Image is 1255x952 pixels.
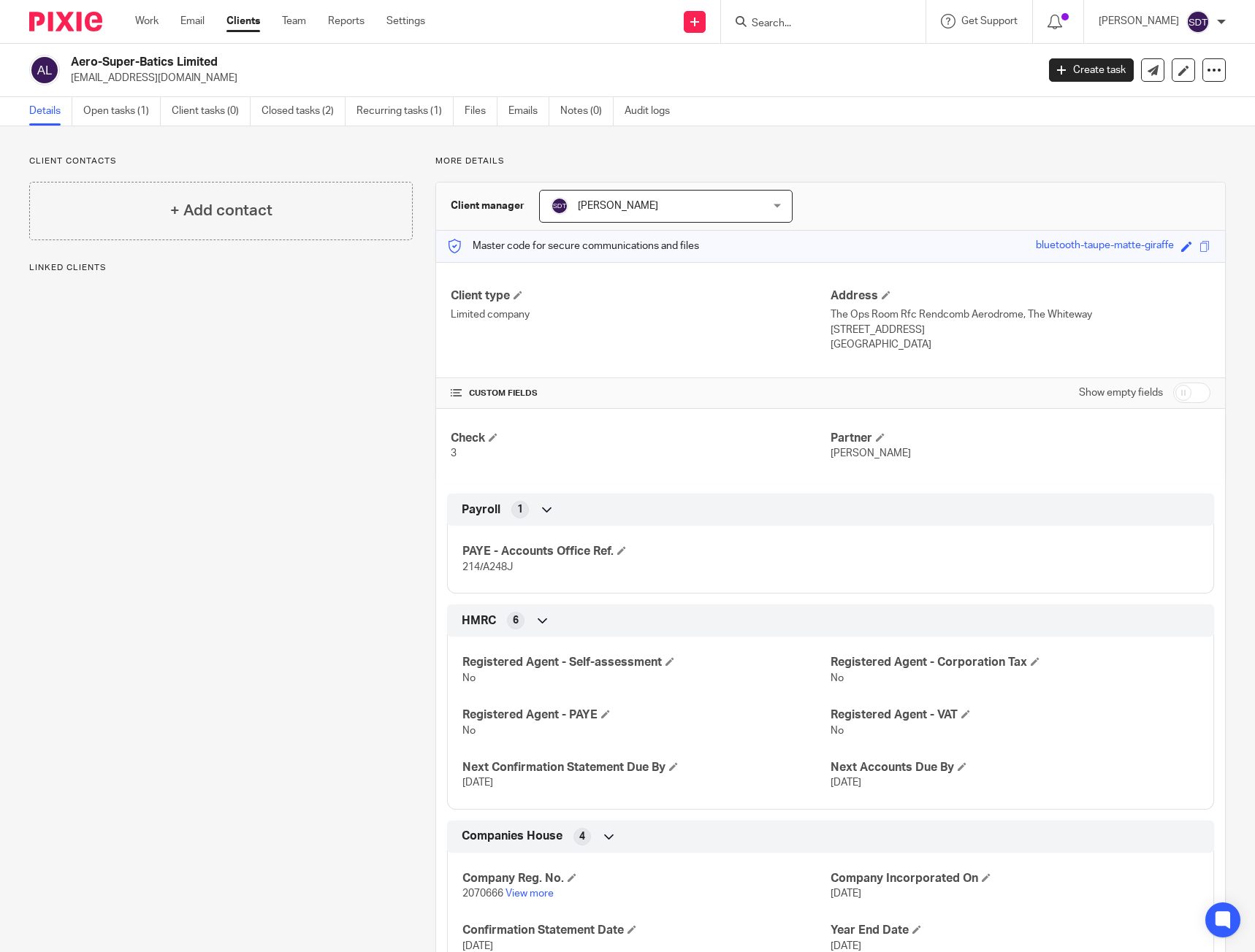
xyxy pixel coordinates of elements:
a: Reports [328,14,365,28]
a: Emails [508,97,549,126]
a: Work [135,14,159,28]
h4: Registered Agent - Self-assessment [462,655,831,670]
span: Get Support [961,16,1018,26]
h3: Client manager [451,199,524,213]
h4: Next Confirmation Statement Due By [462,760,831,775]
h4: Check [451,431,831,446]
h4: Client type [451,288,831,304]
a: Settings [386,14,425,28]
h4: PAYE - Accounts Office Ref. [462,544,831,559]
span: 6 [513,613,519,628]
a: Email [180,14,205,28]
p: Limited company [451,307,831,322]
p: [GEOGRAPHIC_DATA] [831,337,1210,352]
p: The Ops Room Rfc Rendcomb Aerodrome, The Whiteway [831,307,1210,322]
h2: Aero-Super-Batics Limited [71,55,836,70]
p: More details [435,156,1226,167]
span: 1 [517,502,523,517]
h4: Partner [831,431,1210,446]
a: Open tasks (1) [83,97,161,126]
span: Payroll [462,502,500,518]
h4: + Add contact [170,199,272,222]
h4: CUSTOM FIELDS [451,388,831,399]
h4: Next Accounts Due By [831,760,1199,775]
a: Notes (0) [560,97,614,126]
a: Recurring tasks (1) [356,97,454,126]
h4: Company Incorporated On [831,871,1199,886]
span: [PERSON_NAME] [831,448,911,458]
h4: Address [831,288,1210,304]
img: svg%3E [551,197,568,215]
a: View more [506,888,554,899]
a: Client tasks (0) [172,97,251,126]
span: [PERSON_NAME] [578,201,658,211]
img: Pixie [29,12,102,31]
span: 214/A248J [462,562,513,572]
input: Search [750,18,882,31]
span: [DATE] [831,941,861,951]
h4: Year End Date [831,923,1199,938]
h4: Registered Agent - Corporation Tax [831,655,1199,670]
p: Master code for secure communications and files [447,239,699,253]
p: [EMAIL_ADDRESS][DOMAIN_NAME] [71,71,1027,85]
p: [PERSON_NAME] [1099,14,1179,28]
a: Create task [1049,58,1134,82]
span: [DATE] [462,941,493,951]
h4: Confirmation Statement Date [462,923,831,938]
span: No [831,726,844,736]
h4: Registered Agent - VAT [831,707,1199,723]
a: Audit logs [625,97,681,126]
span: [DATE] [462,778,493,788]
span: [DATE] [831,888,861,899]
p: [STREET_ADDRESS] [831,323,1210,337]
span: No [462,726,476,736]
img: svg%3E [29,55,60,85]
span: No [831,673,844,683]
span: No [462,673,476,683]
span: 2070666 [462,888,503,899]
span: Companies House [462,829,562,844]
h4: Company Reg. No. [462,871,831,886]
span: HMRC [462,613,496,629]
a: Team [282,14,306,28]
img: svg%3E [1186,10,1210,34]
a: Details [29,97,72,126]
div: bluetooth-taupe-matte-giraffe [1036,238,1174,255]
span: [DATE] [831,778,861,788]
span: 3 [451,448,457,458]
span: 4 [579,829,585,844]
a: Files [465,97,497,126]
p: Client contacts [29,156,413,167]
label: Show empty fields [1079,385,1163,400]
h4: Registered Agent - PAYE [462,707,831,723]
a: Clients [226,14,260,28]
p: Linked clients [29,262,413,274]
a: Closed tasks (2) [262,97,346,126]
